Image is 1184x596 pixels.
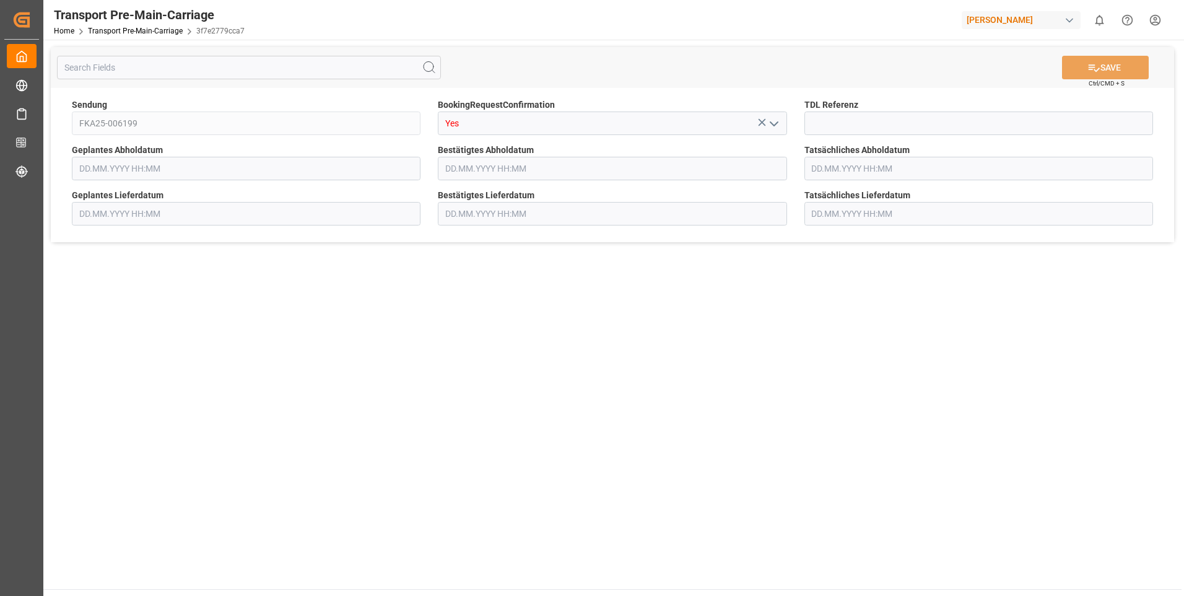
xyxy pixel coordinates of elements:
[72,99,107,112] span: Sendung
[804,202,1153,226] input: DD.MM.YYYY HH:MM
[57,56,441,79] input: Search Fields
[438,189,534,202] span: Bestätigtes Lieferdatum
[88,27,183,35] a: Transport Pre-Main-Carriage
[72,202,420,226] input: DD.MM.YYYY HH:MM
[1086,6,1113,34] button: show 0 new notifications
[1113,6,1141,34] button: Help Center
[72,189,163,202] span: Geplantes Lieferdatum
[438,202,786,226] input: DD.MM.YYYY HH:MM
[962,11,1081,29] div: [PERSON_NAME]
[764,114,782,133] button: open menu
[1089,79,1125,88] span: Ctrl/CMD + S
[72,144,163,157] span: Geplantes Abholdatum
[438,144,534,157] span: Bestätigtes Abholdatum
[54,27,74,35] a: Home
[962,8,1086,32] button: [PERSON_NAME]
[804,144,910,157] span: Tatsächliches Abholdatum
[54,6,245,24] div: Transport Pre-Main-Carriage
[804,99,858,112] span: TDL Referenz
[438,157,786,180] input: DD.MM.YYYY HH:MM
[804,189,910,202] span: Tatsächliches Lieferdatum
[438,99,555,112] span: BookingRequestConfirmation
[804,157,1153,180] input: DD.MM.YYYY HH:MM
[1062,56,1149,79] button: SAVE
[72,157,420,180] input: DD.MM.YYYY HH:MM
